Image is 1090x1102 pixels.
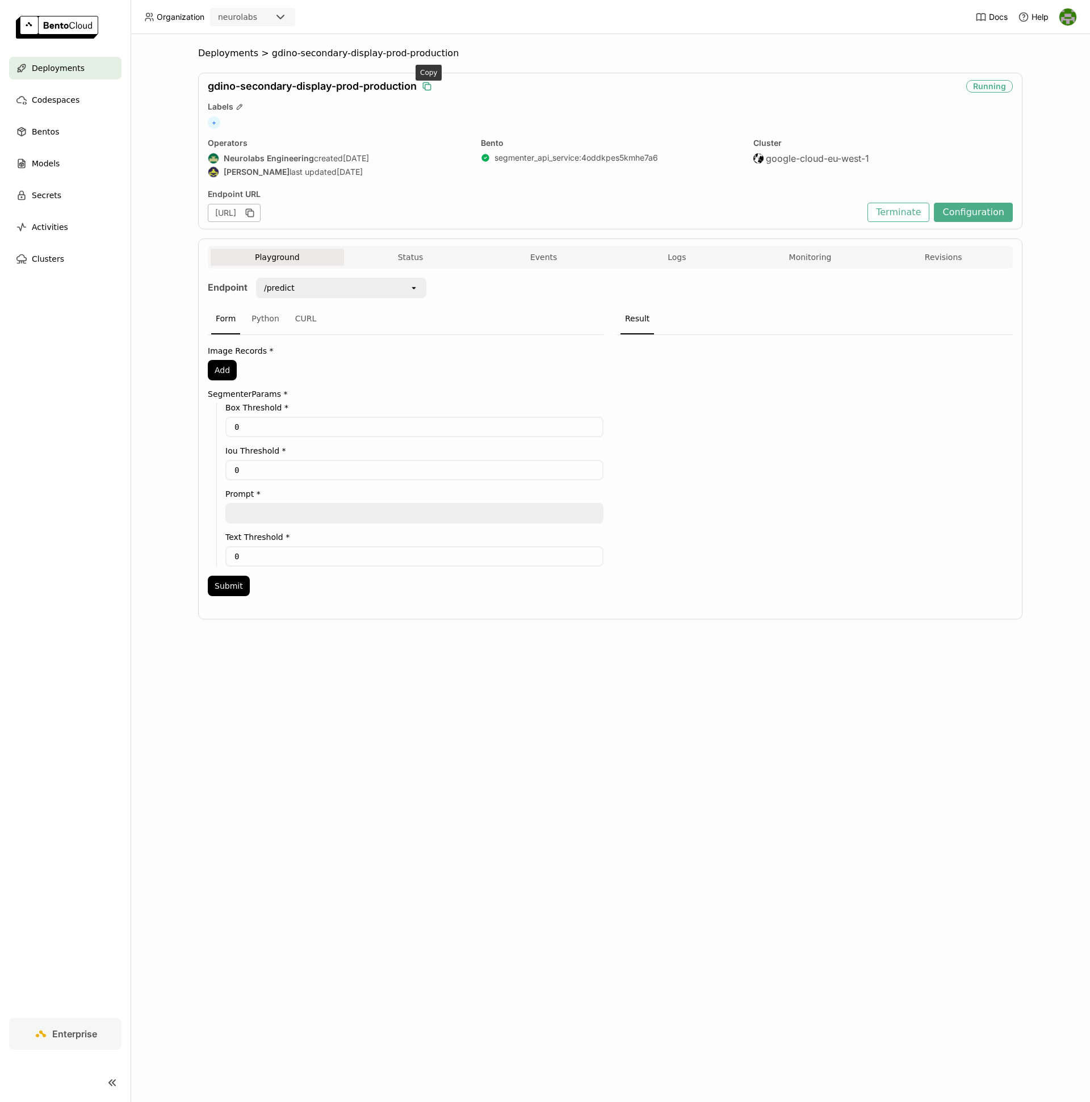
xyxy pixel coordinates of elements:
[225,533,603,542] label: Text Threshold *
[208,166,467,178] div: last updated
[208,167,219,177] img: Farouk Ghallabi
[208,576,250,596] button: Submit
[208,80,417,93] span: gdino-secondary-display-prod-production
[208,346,603,355] label: Image Records *
[32,220,68,234] span: Activities
[344,249,477,266] button: Status
[225,489,603,498] label: Prompt *
[337,167,363,177] span: [DATE]
[9,57,121,79] a: Deployments
[208,189,862,199] div: Endpoint URL
[9,89,121,111] a: Codespaces
[989,12,1008,22] span: Docs
[16,16,98,39] img: logo
[224,153,314,164] strong: Neurolabs Engineering
[867,203,929,222] button: Terminate
[225,446,603,455] label: Iou Threshold *
[753,138,1013,148] div: Cluster
[211,249,344,266] button: Playground
[208,116,220,129] span: +
[9,152,121,175] a: Models
[477,249,610,266] button: Events
[52,1028,97,1040] span: Enterprise
[1018,11,1049,23] div: Help
[481,138,740,148] div: Bento
[208,102,1013,112] div: Labels
[296,282,297,294] input: Selected /predict.
[208,360,237,380] button: Add
[975,11,1008,23] a: Docs
[218,11,257,23] div: neurolabs
[934,203,1013,222] button: Configuration
[247,304,284,334] div: Python
[211,304,240,334] div: Form
[208,153,467,164] div: created
[966,80,1013,93] div: Running
[291,304,321,334] div: CURL
[208,153,219,164] img: Neurolabs Engineering
[9,216,121,238] a: Activities
[32,252,64,266] span: Clusters
[9,120,121,143] a: Bentos
[208,204,261,222] div: [URL]
[208,138,467,148] div: Operators
[9,1018,121,1050] a: Enterprise
[32,93,79,107] span: Codespaces
[198,48,1022,59] nav: Breadcrumbs navigation
[766,153,869,164] span: google-cloud-eu-west-1
[621,304,654,334] div: Result
[208,282,248,293] strong: Endpoint
[32,188,61,202] span: Secrets
[264,282,295,294] div: /predict
[1032,12,1049,22] span: Help
[32,125,59,139] span: Bentos
[877,249,1010,266] button: Revisions
[9,184,121,207] a: Secrets
[744,249,877,266] button: Monitoring
[258,48,272,59] span: >
[32,61,85,75] span: Deployments
[1059,9,1076,26] img: Toby Thomas
[208,389,603,399] label: SegmenterParams *
[416,65,442,81] div: Copy
[157,12,204,22] span: Organization
[258,12,259,23] input: Selected neurolabs.
[272,48,459,59] span: gdino-secondary-display-prod-production
[494,153,658,163] a: segmenter_api_service:4oddkpes5kmhe7a6
[409,283,418,292] svg: open
[198,48,258,59] span: Deployments
[224,167,290,177] strong: [PERSON_NAME]
[668,252,686,262] span: Logs
[343,153,369,164] span: [DATE]
[32,157,60,170] span: Models
[225,403,603,412] label: Box Threshold *
[9,248,121,270] a: Clusters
